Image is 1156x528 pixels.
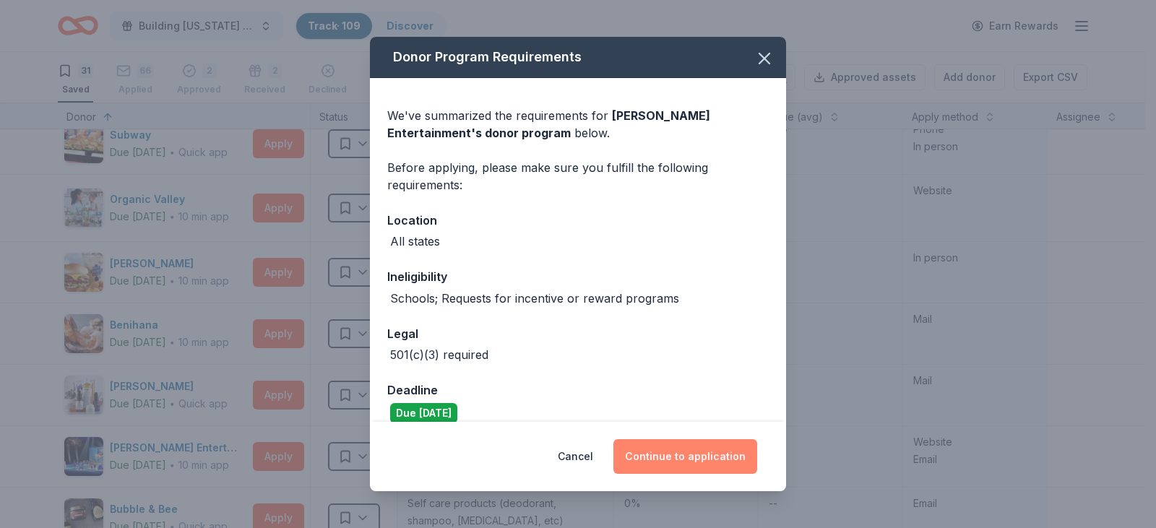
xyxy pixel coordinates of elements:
div: Legal [387,324,769,343]
button: Cancel [558,439,593,474]
div: Due [DATE] [390,403,457,423]
div: Ineligibility [387,267,769,286]
div: Deadline [387,381,769,399]
div: Donor Program Requirements [370,37,786,78]
div: Schools; Requests for incentive or reward programs [390,290,679,307]
div: All states [390,233,440,250]
div: We've summarized the requirements for below. [387,107,769,142]
div: Before applying, please make sure you fulfill the following requirements: [387,159,769,194]
div: Location [387,211,769,230]
div: 501(c)(3) required [390,346,488,363]
button: Continue to application [613,439,757,474]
